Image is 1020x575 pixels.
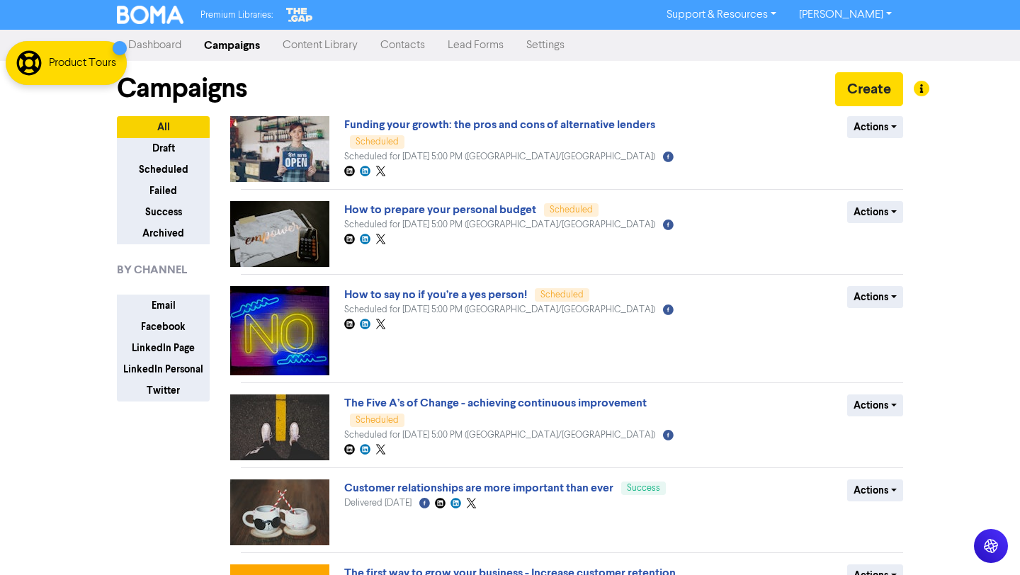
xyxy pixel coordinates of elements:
[117,137,210,159] button: Draft
[117,31,193,59] a: Dashboard
[117,337,210,359] button: LinkedIn Page
[230,201,329,267] img: image_1757244208909.jpg
[788,4,903,26] a: [PERSON_NAME]
[230,116,329,182] img: image_1757552823478.jpg
[344,481,613,495] a: Customer relationships are more important than ever
[847,479,903,501] button: Actions
[230,286,329,375] img: image_1757243610756.jpg
[847,116,903,138] button: Actions
[117,222,210,244] button: Archived
[847,201,903,223] button: Actions
[344,396,647,410] a: The Five A’s of Change - achieving continuous improvement
[344,152,655,161] span: Scheduled for [DATE] 5:00 PM ([GEOGRAPHIC_DATA]/[GEOGRAPHIC_DATA])
[344,431,655,440] span: Scheduled for [DATE] 5:00 PM ([GEOGRAPHIC_DATA]/[GEOGRAPHIC_DATA])
[344,499,412,508] span: Delivered [DATE]
[655,4,788,26] a: Support & Resources
[356,416,399,425] span: Scheduled
[117,261,187,278] span: BY CHANNEL
[835,72,903,106] button: Create
[436,31,515,59] a: Lead Forms
[117,72,247,105] h1: Campaigns
[230,479,329,545] img: image_1756861026225.jpg
[117,201,210,223] button: Success
[271,31,369,59] a: Content Library
[284,6,315,24] img: The Gap
[117,6,183,24] img: BOMA Logo
[200,11,273,20] span: Premium Libraries:
[540,290,584,300] span: Scheduled
[117,295,210,317] button: Email
[550,205,593,215] span: Scheduled
[847,286,903,308] button: Actions
[344,118,655,132] a: Funding your growth: the pros and cons of alternative lenders
[117,180,210,202] button: Failed
[117,116,210,138] button: All
[117,380,210,402] button: Twitter
[515,31,576,59] a: Settings
[949,507,1020,575] iframe: Chat Widget
[117,358,210,380] button: LinkedIn Personal
[193,31,271,59] a: Campaigns
[369,31,436,59] a: Contacts
[627,484,660,493] span: Success
[344,305,655,314] span: Scheduled for [DATE] 5:00 PM ([GEOGRAPHIC_DATA]/[GEOGRAPHIC_DATA])
[356,137,399,147] span: Scheduled
[847,394,903,416] button: Actions
[344,220,655,229] span: Scheduled for [DATE] 5:00 PM ([GEOGRAPHIC_DATA]/[GEOGRAPHIC_DATA])
[117,159,210,181] button: Scheduled
[117,316,210,338] button: Facebook
[344,287,527,302] a: How to say no if you’re a yes person!
[230,394,329,460] img: image_1757243461876.jpg
[344,203,536,217] a: How to prepare your personal budget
